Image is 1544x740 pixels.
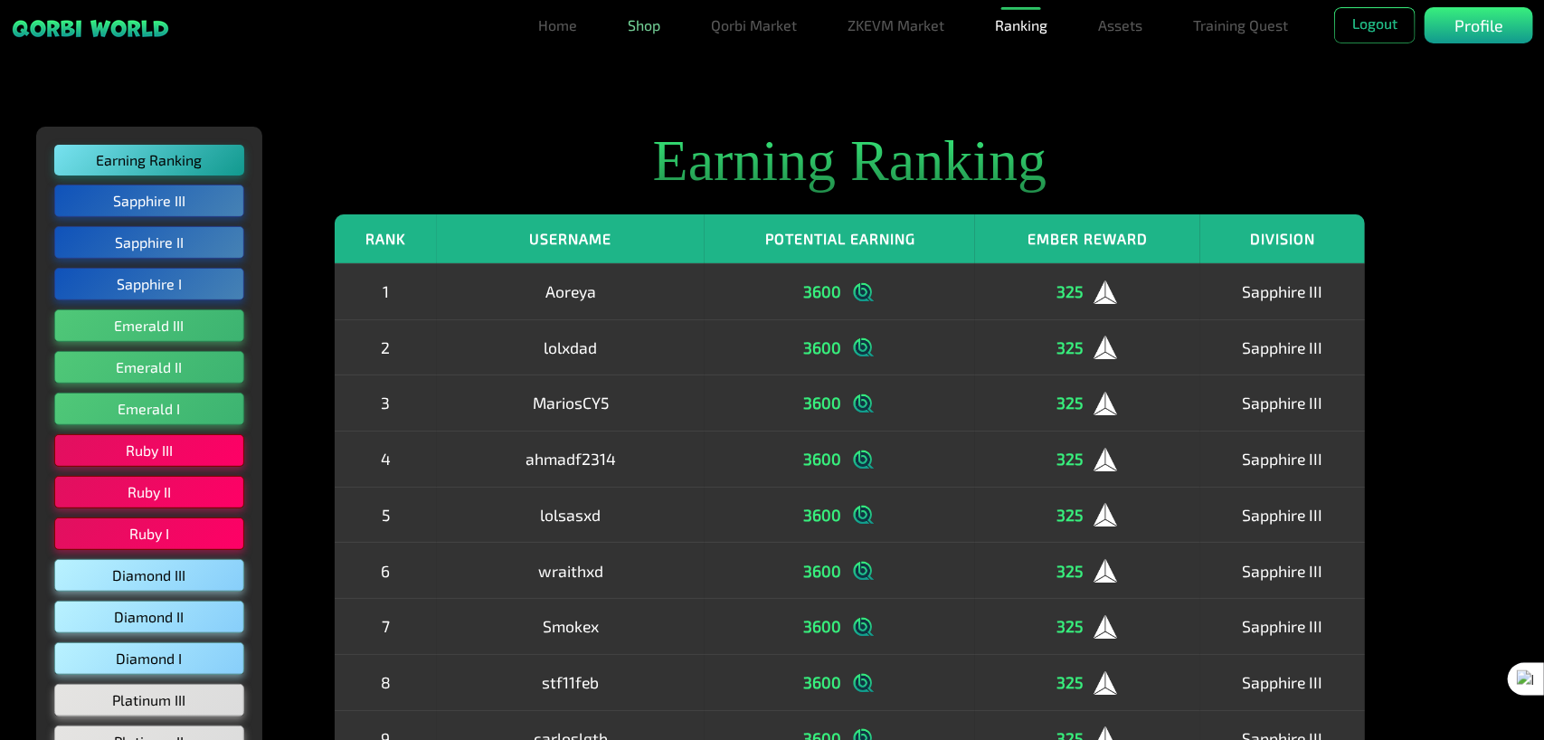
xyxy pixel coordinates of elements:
td: Sapphire III [1200,487,1365,543]
button: Platinum III [54,684,244,716]
a: ZKEVM Market [840,7,952,43]
td: 8 [335,654,437,710]
a: Home [531,7,584,43]
td: 7 [335,599,437,655]
td: ahmadf2314 [437,431,705,487]
div: 3600 [718,669,961,697]
button: Sapphire II [54,226,244,259]
td: 3 [335,375,437,432]
td: MariosCY5 [437,375,705,432]
td: Sapphire III [1200,543,1365,599]
td: 6 [335,543,437,599]
td: 1 [335,263,437,319]
button: Diamond III [54,559,244,592]
a: Qorbi Market [704,7,804,43]
div: 3600 [718,612,961,640]
img: logo_ember [1092,501,1119,528]
div: 325 [989,669,1187,697]
div: 3600 [718,501,961,529]
img: logo [850,334,877,361]
td: 2 [335,319,437,375]
p: Profile [1454,14,1503,38]
td: Sapphire III [1200,654,1365,710]
td: 4 [335,431,437,487]
button: Logout [1334,7,1416,43]
img: logo_ember [1092,446,1119,473]
a: Ranking [988,7,1055,43]
td: Aoreya [437,263,705,319]
td: Sapphire III [1200,263,1365,319]
button: Ruby III [54,434,244,467]
div: 325 [989,612,1187,640]
img: logo [850,557,877,584]
div: 325 [989,278,1187,306]
button: Diamond I [54,642,244,675]
th: Ember Reward [975,214,1200,264]
button: Ruby I [54,517,244,550]
a: Training Quest [1186,7,1295,43]
img: logo [850,613,877,640]
div: 3600 [718,278,961,306]
button: Emerald I [54,393,244,425]
img: logo_ember [1092,390,1119,417]
img: logo_ember [1092,334,1119,361]
th: Division [1200,214,1365,264]
img: logo_ember [1092,279,1119,306]
th: Username [437,214,705,264]
div: 325 [989,334,1187,362]
img: sticky brand-logo [11,18,170,39]
button: Ruby II [54,476,244,508]
button: Emerald III [54,309,244,342]
h2: Earning Ranking [335,127,1365,196]
img: logo_ember [1092,557,1119,584]
div: 3600 [718,389,961,417]
img: logo_ember [1092,669,1119,697]
img: logo [850,279,877,306]
td: Sapphire III [1200,431,1365,487]
td: lolxdad [437,319,705,375]
a: Assets [1091,7,1150,43]
img: logo [850,501,877,528]
button: Sapphire I [54,268,244,300]
td: lolsasxd [437,487,705,543]
button: Diamond II [54,601,244,633]
div: 325 [989,556,1187,584]
img: logo [850,390,877,417]
button: Sapphire III [54,185,244,217]
button: Earning Ranking [54,145,244,176]
button: Emerald II [54,351,244,384]
td: 5 [335,487,437,543]
th: Potential Earning [705,214,975,264]
th: Rank [335,214,437,264]
div: 3600 [718,445,961,473]
td: Sapphire III [1200,599,1365,655]
img: logo_ember [1092,613,1119,640]
div: 3600 [718,334,961,362]
td: stf11feb [437,654,705,710]
td: Smokex [437,599,705,655]
a: Shop [620,7,668,43]
div: 325 [989,445,1187,473]
div: 3600 [718,556,961,584]
td: Sapphire III [1200,319,1365,375]
div: 325 [989,389,1187,417]
img: logo [850,669,877,697]
td: wraithxd [437,543,705,599]
td: Sapphire III [1200,375,1365,432]
img: logo [850,446,877,473]
div: 325 [989,501,1187,529]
